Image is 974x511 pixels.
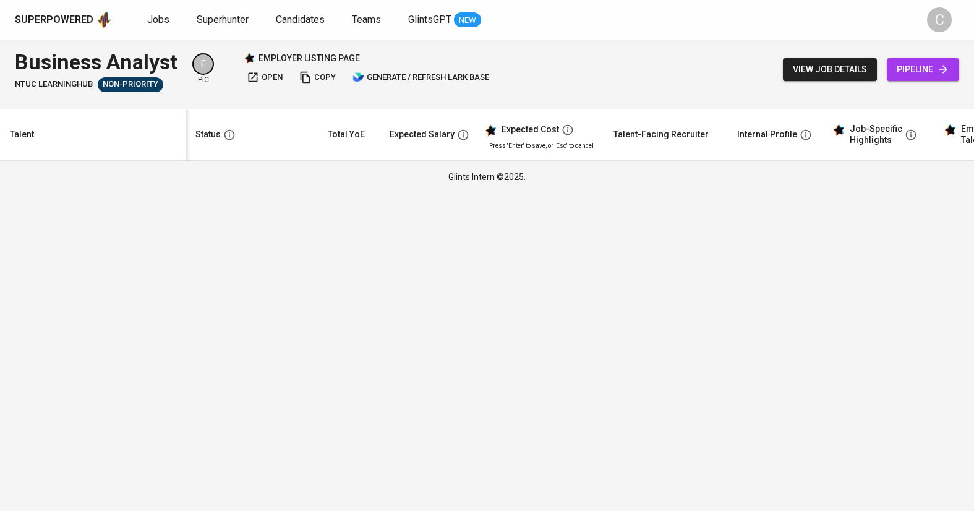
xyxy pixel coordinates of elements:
p: employer listing page [258,52,360,64]
a: Teams [352,12,383,28]
div: Business Analyst [15,47,177,77]
a: Superhunter [197,12,251,28]
div: pic [192,53,214,85]
div: Talent [10,127,34,142]
button: open [244,68,286,87]
span: view job details [793,62,867,77]
span: Non-Priority [98,79,163,90]
div: Status [195,127,221,142]
a: Candidates [276,12,327,28]
a: pipeline [887,58,959,81]
img: lark [352,71,365,84]
span: Teams [352,14,381,25]
div: C [927,7,952,32]
span: generate / refresh lark base [352,71,489,85]
span: pipeline [897,62,949,77]
span: copy [299,71,336,85]
div: Job-Specific Highlights [850,124,902,145]
div: F [192,53,214,75]
img: glints_star.svg [944,124,956,136]
a: GlintsGPT NEW [408,12,481,28]
span: GlintsGPT [408,14,451,25]
img: glints_star.svg [484,124,497,137]
p: Press 'Enter' to save, or 'Esc' to cancel [489,141,594,150]
div: Pending Client’s Feedback [98,77,163,92]
div: Total YoE [328,127,365,142]
span: NTUC LearningHub [15,79,93,90]
div: Expected Cost [502,124,559,135]
div: Expected Salary [390,127,455,142]
button: lark generate / refresh lark base [349,68,492,87]
button: view job details [783,58,877,81]
img: Glints Star [244,53,255,64]
span: Candidates [276,14,325,25]
span: Superhunter [197,14,249,25]
span: Jobs [147,14,169,25]
button: copy [296,68,339,87]
img: glints_star.svg [832,124,845,136]
img: app logo [96,11,113,29]
div: Talent-Facing Recruiter [613,127,709,142]
a: Superpoweredapp logo [15,11,113,29]
div: Superpowered [15,13,93,27]
div: Internal Profile [737,127,797,142]
a: Jobs [147,12,172,28]
span: NEW [454,14,481,27]
span: open [247,71,283,85]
